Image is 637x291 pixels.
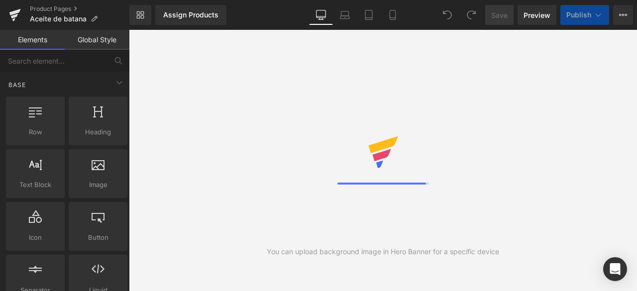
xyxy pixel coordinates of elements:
[9,180,62,190] span: Text Block
[613,5,633,25] button: More
[129,5,151,25] a: New Library
[518,5,556,25] a: Preview
[381,5,405,25] a: Mobile
[437,5,457,25] button: Undo
[30,15,87,23] span: Aceite de batana
[9,232,62,243] span: Icon
[30,5,129,13] a: Product Pages
[267,246,499,257] div: You can upload background image in Hero Banner for a specific device
[566,11,591,19] span: Publish
[560,5,609,25] button: Publish
[524,10,550,20] span: Preview
[491,10,508,20] span: Save
[333,5,357,25] a: Laptop
[9,127,62,137] span: Row
[163,11,218,19] div: Assign Products
[72,127,124,137] span: Heading
[603,257,627,281] div: Open Intercom Messenger
[72,232,124,243] span: Button
[72,180,124,190] span: Image
[7,80,27,90] span: Base
[357,5,381,25] a: Tablet
[461,5,481,25] button: Redo
[65,30,129,50] a: Global Style
[309,5,333,25] a: Desktop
